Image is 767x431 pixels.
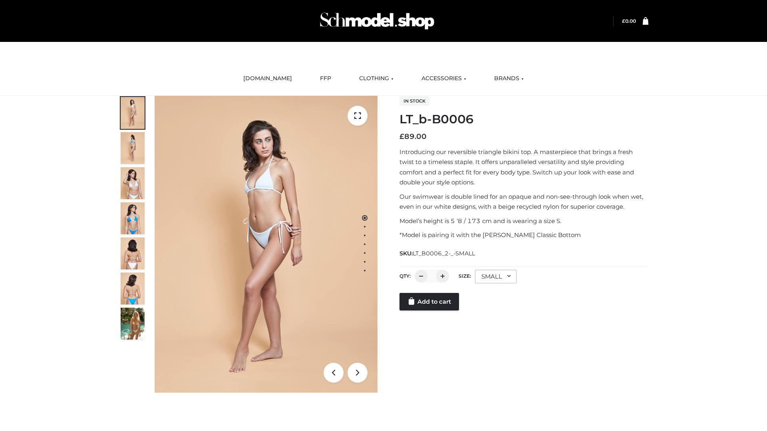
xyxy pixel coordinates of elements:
a: Add to cart [399,293,459,310]
img: ArielClassicBikiniTop_CloudNine_AzureSky_OW114ECO_3-scaled.jpg [121,167,145,199]
img: ArielClassicBikiniTop_CloudNine_AzureSky_OW114ECO_8-scaled.jpg [121,273,145,304]
span: LT_B0006_2-_-SMALL [413,250,475,257]
span: SKU: [399,249,476,258]
h1: LT_b-B0006 [399,112,648,127]
img: ArielClassicBikiniTop_CloudNine_AzureSky_OW114ECO_4-scaled.jpg [121,202,145,234]
span: £ [622,18,625,24]
img: ArielClassicBikiniTop_CloudNine_AzureSky_OW114ECO_1 [155,96,378,393]
a: BRANDS [488,70,530,87]
span: In stock [399,96,429,106]
p: Model’s height is 5 ‘8 / 173 cm and is wearing a size S. [399,216,648,226]
div: SMALL [475,270,517,283]
a: [DOMAIN_NAME] [237,70,298,87]
img: ArielClassicBikiniTop_CloudNine_AzureSky_OW114ECO_1-scaled.jpg [121,97,145,129]
img: Schmodel Admin 964 [317,5,437,37]
p: Introducing our reversible triangle bikini top. A masterpiece that brings a fresh twist to a time... [399,147,648,188]
span: £ [399,132,404,141]
bdi: 89.00 [399,132,427,141]
img: Arieltop_CloudNine_AzureSky2.jpg [121,308,145,340]
img: ArielClassicBikiniTop_CloudNine_AzureSky_OW114ECO_7-scaled.jpg [121,237,145,269]
a: £0.00 [622,18,636,24]
label: Size: [459,273,471,279]
p: *Model is pairing it with the [PERSON_NAME] Classic Bottom [399,230,648,240]
a: CLOTHING [353,70,399,87]
bdi: 0.00 [622,18,636,24]
p: Our swimwear is double lined for an opaque and non-see-through look when wet, even in our white d... [399,192,648,212]
img: ArielClassicBikiniTop_CloudNine_AzureSky_OW114ECO_2-scaled.jpg [121,132,145,164]
a: ACCESSORIES [415,70,472,87]
label: QTY: [399,273,411,279]
a: FFP [314,70,337,87]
